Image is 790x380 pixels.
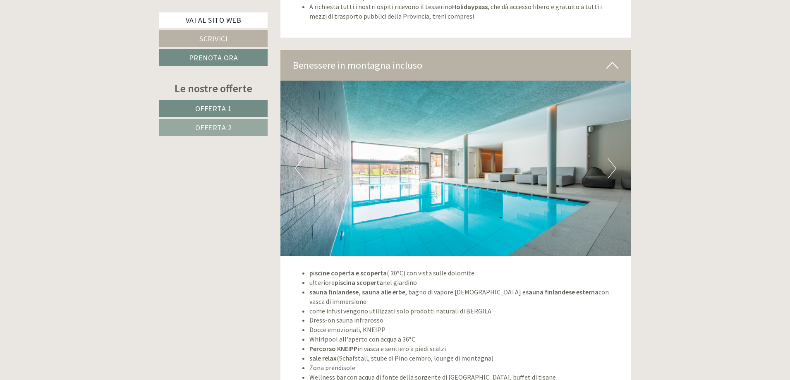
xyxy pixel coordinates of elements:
div: Inso Sonnenheim [12,24,122,31]
div: Buon giorno, come possiamo aiutarla? [6,22,126,48]
li: come infusi vengono utilizzati solo prodotti naturali di BERGILA [309,306,619,316]
strong: piscine coperta e scoperta [309,269,387,277]
li: in vasca e sentiero a piedi scalzi [309,344,619,354]
a: Scrivici [159,30,268,47]
div: Benessere in montagna incluso [280,50,631,81]
button: Invia [282,215,326,232]
li: (Schafstall, stube di Pino cembro, lounge di montagna) [309,354,619,363]
li: Docce emozionali, KNEIPP [309,325,619,335]
strong: piscina scoperta [335,278,383,287]
button: Previous [295,158,304,179]
li: ( 30°C) con vista sulle dolomite [309,268,619,278]
div: martedì [145,6,182,20]
li: ulteriore nel giardino [309,278,619,287]
li: Zona prendisole [309,363,619,373]
div: Le nostre offerte [159,81,268,96]
strong: sale relax [309,354,337,362]
li: , bagno di vapore [DEMOGRAPHIC_DATA] e con vasca di immersione [309,287,619,306]
strong: sauna finlandese, sauna alle erbe [309,288,405,296]
span: Offerta 1 [195,104,232,113]
strong: Percorso KNEIPP [309,344,357,353]
span: Offerta 2 [195,123,232,132]
button: Next [608,158,616,179]
a: Vai al sito web [159,12,268,28]
strong: sauna finlandese esterna [526,288,598,296]
li: Dress-on sauna infrarosso [309,315,619,325]
small: 09:17 [12,40,122,46]
li: Whirlpool all'aperto con acqua a 36°C [309,335,619,344]
a: Prenota ora [159,49,268,66]
strong: Holidaypass [452,2,488,11]
li: A richiesta tutti i nostri ospiti ricevono il tesserino , che dà accesso libero e gratuito a tutt... [309,2,619,21]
